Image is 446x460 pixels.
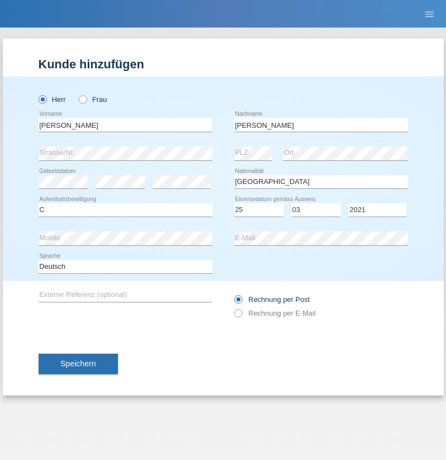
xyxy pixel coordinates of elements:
label: Frau [79,95,107,104]
label: Rechnung per E-Mail [234,309,316,317]
input: Herr [39,95,46,102]
span: Speichern [61,359,96,368]
h1: Kunde hinzufügen [39,57,408,71]
input: Frau [79,95,86,102]
label: Herr [39,95,66,104]
input: Rechnung per E-Mail [234,309,241,323]
button: Speichern [39,354,118,375]
label: Rechnung per Post [234,295,310,304]
input: Rechnung per Post [234,295,241,309]
i: menu [424,9,435,20]
a: menu [418,10,440,17]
